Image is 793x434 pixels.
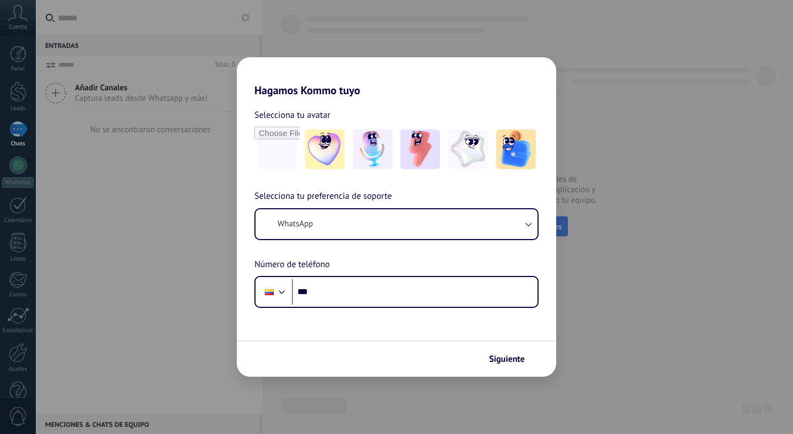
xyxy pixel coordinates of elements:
[484,350,540,368] button: Siguiente
[353,129,393,169] img: -2.jpeg
[400,129,440,169] img: -3.jpeg
[237,57,556,97] h2: Hagamos Kommo tuyo
[489,355,525,363] span: Siguiente
[278,219,313,230] span: WhatsApp
[254,108,330,122] span: Selecciona tu avatar
[256,209,537,239] button: WhatsApp
[254,258,330,272] span: Número de teléfono
[259,280,280,303] div: Colombia: + 57
[496,129,536,169] img: -5.jpeg
[305,129,345,169] img: -1.jpeg
[448,129,488,169] img: -4.jpeg
[254,189,392,204] span: Selecciona tu preferencia de soporte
